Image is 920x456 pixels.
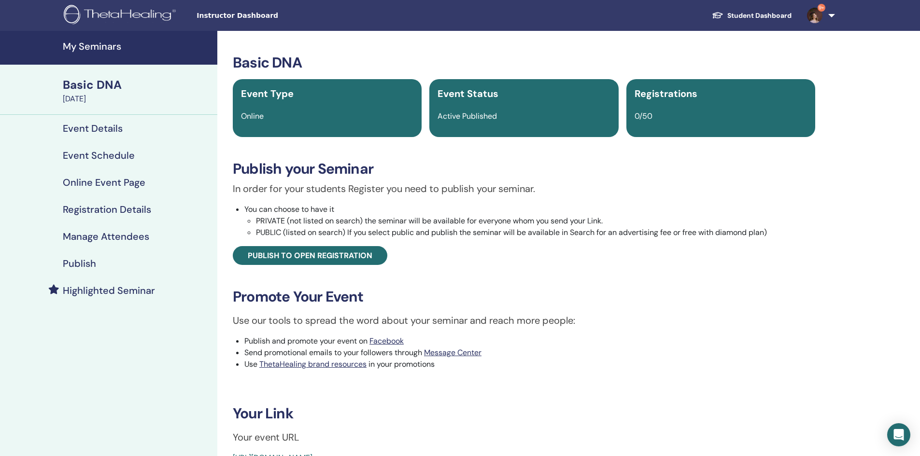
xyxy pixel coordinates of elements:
h4: Event Schedule [63,150,135,161]
h3: Your Link [233,405,815,422]
span: Online [241,111,264,121]
h4: Publish [63,258,96,269]
span: Event Type [241,87,294,100]
span: 9+ [818,4,825,12]
a: Message Center [424,347,481,358]
li: PRIVATE (not listed on search) the seminar will be available for everyone whom you send your Link. [256,215,815,227]
li: PUBLIC (listed on search) If you select public and publish the seminar will be available in Searc... [256,227,815,238]
p: Your event URL [233,430,815,444]
span: Active Published [438,111,497,121]
a: Student Dashboard [704,7,799,25]
a: Publish to open registration [233,246,387,265]
img: logo.png [64,5,179,27]
li: Send promotional emails to your followers through [244,347,815,359]
div: [DATE] [63,93,212,105]
a: Basic DNA[DATE] [57,77,217,105]
img: default.jpg [807,8,822,23]
span: Registrations [635,87,697,100]
div: Basic DNA [63,77,212,93]
span: Event Status [438,87,498,100]
h4: Online Event Page [63,177,145,188]
a: ThetaHealing brand resources [259,359,367,369]
h3: Basic DNA [233,54,815,71]
h4: My Seminars [63,41,212,52]
span: 0/50 [635,111,652,121]
h4: Highlighted Seminar [63,285,155,296]
h4: Registration Details [63,204,151,215]
h3: Publish your Seminar [233,160,815,178]
p: In order for your students Register you need to publish your seminar. [233,181,815,196]
li: Publish and promote your event on [244,335,815,347]
div: Open Intercom Messenger [887,423,910,446]
a: Facebook [369,336,404,346]
h3: Promote Your Event [233,288,815,305]
h4: Event Details [63,123,123,134]
span: Instructor Dashboard [197,11,341,21]
li: You can choose to have it [244,204,815,238]
h4: Manage Attendees [63,231,149,242]
span: Publish to open registration [248,250,372,261]
p: Use our tools to spread the word about your seminar and reach more people: [233,313,815,328]
img: graduation-cap-white.svg [712,11,723,19]
li: Use in your promotions [244,359,815,370]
